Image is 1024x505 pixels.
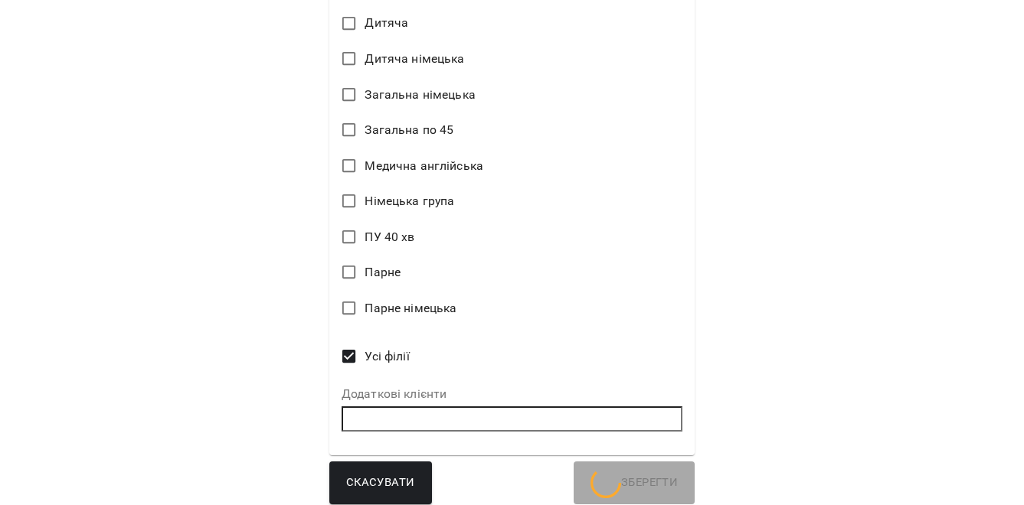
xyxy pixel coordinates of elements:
span: Німецька група [365,192,454,210]
span: Дитяча [365,14,408,32]
span: Загальна німецька [365,86,476,104]
span: Парне [365,263,401,282]
label: Додаткові клієнти [342,388,682,400]
span: Усі філії [365,347,409,366]
span: Загальна по 45 [365,121,453,139]
button: Скасувати [329,461,432,504]
span: ПУ 40 хв [365,228,414,246]
span: Дитяча німецька [365,50,464,68]
span: Медична англійська [365,157,483,175]
span: Парне німецька [365,299,456,318]
span: Скасувати [346,473,415,493]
